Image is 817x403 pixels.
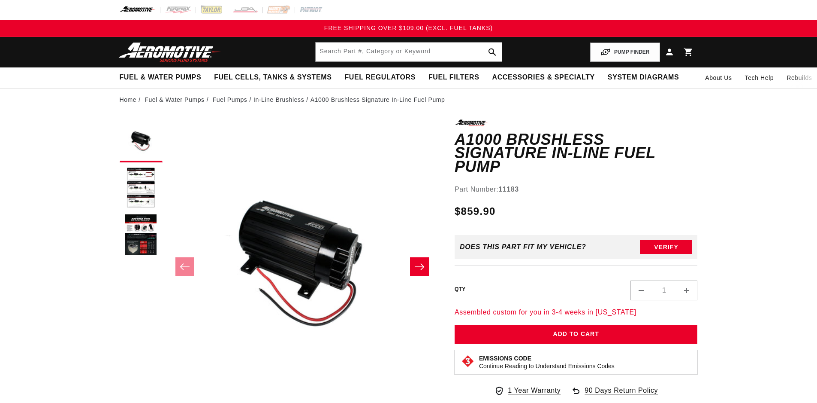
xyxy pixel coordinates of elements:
img: Emissions code [461,354,475,368]
button: search button [483,43,502,61]
strong: Emissions Code [479,355,531,362]
nav: breadcrumbs [120,95,698,104]
input: Search by Part Number, Category or Keyword [316,43,502,61]
summary: Fuel & Water Pumps [113,67,208,88]
span: Accessories & Specialty [492,73,595,82]
a: Fuel & Water Pumps [145,95,204,104]
span: Fuel Cells, Tanks & Systems [214,73,332,82]
li: In-Line Brushless [253,95,311,104]
span: About Us [705,74,732,81]
button: Load image 2 in gallery view [120,167,163,210]
summary: Fuel Filters [422,67,486,88]
summary: Accessories & Specialty [486,67,601,88]
span: $859.90 [455,204,496,219]
div: Does This part fit My vehicle? [460,243,586,251]
label: QTY [455,286,466,293]
a: 1 Year Warranty [494,385,561,396]
p: Continue Reading to Understand Emissions Codes [479,362,615,370]
button: Slide right [410,257,429,276]
p: Assembled custom for you in 3-4 weeks in [US_STATE] [455,307,698,318]
summary: System Diagrams [601,67,685,88]
img: Aeromotive [116,42,223,62]
span: Fuel Regulators [344,73,415,82]
button: Slide left [175,257,194,276]
button: Verify [640,240,692,254]
button: Emissions CodeContinue Reading to Understand Emissions Codes [479,354,615,370]
span: Rebuilds [787,73,812,82]
a: Home [120,95,137,104]
li: A1000 Brushless Signature In-Line Fuel Pump [311,95,445,104]
span: FREE SHIPPING OVER $109.00 (EXCL. FUEL TANKS) [324,24,493,31]
button: Load image 3 in gallery view [120,214,163,257]
span: Fuel & Water Pumps [120,73,202,82]
span: Fuel Filters [428,73,479,82]
a: Fuel Pumps [213,95,247,104]
a: About Us [699,67,738,88]
button: Load image 1 in gallery view [120,119,163,162]
summary: Fuel Cells, Tanks & Systems [208,67,338,88]
span: Tech Help [745,73,774,82]
span: System Diagrams [608,73,679,82]
button: Add to Cart [455,325,698,344]
span: 1 Year Warranty [508,385,561,396]
summary: Fuel Regulators [338,67,422,88]
h1: A1000 Brushless Signature In-Line Fuel Pump [455,133,698,174]
button: PUMP FINDER [590,43,660,62]
div: Part Number: [455,184,698,195]
summary: Tech Help [739,67,781,88]
strong: 11183 [498,186,519,193]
